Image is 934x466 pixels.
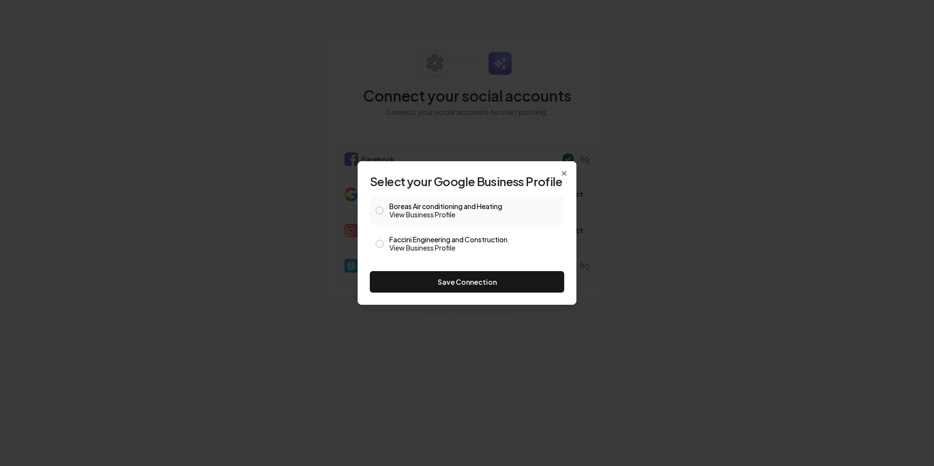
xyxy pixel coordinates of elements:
[389,236,558,253] label: Faccini Engineering and Construction
[389,243,558,253] a: View Business Profile
[370,271,564,293] button: Save Connection
[370,173,564,189] h2: Select your Google Business Profile
[389,210,558,219] a: View Business Profile
[389,203,558,219] label: Boreas Air conditioning and Heating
